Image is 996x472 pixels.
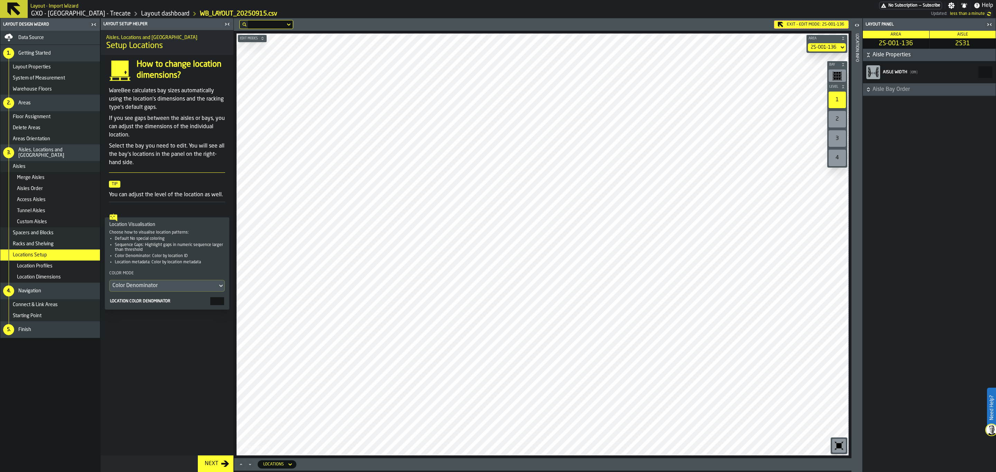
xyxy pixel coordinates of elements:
button: button- [863,49,996,61]
span: Areas Orientation [13,136,50,142]
span: 2S-001-136 [864,40,928,47]
a: link-to-/wh/i/7274009e-5361-4e21-8e36-7045ee840609/import/layout/85bddf05-4680-48f9-b446-867618dc... [200,10,277,18]
span: Aisles, Locations and [GEOGRAPHIC_DATA] [18,147,97,158]
h4: How to change location dimensions? [137,59,225,81]
div: DropdownMenuValue-2S-001-136 [811,45,836,50]
li: menu Getting Started [0,45,100,62]
button: button- [863,83,996,96]
li: menu Aisles, Locations and Bays [0,144,100,161]
label: Need Help? [988,388,995,427]
span: Location Color Denominator [110,299,170,303]
li: menu Layout Properties [0,62,100,73]
label: button-toggle-Close me [89,20,99,29]
svg: Reset zoom and position [833,440,845,451]
li: menu Areas [0,95,100,111]
label: button-toggle-undefined [985,10,993,18]
span: System of Measurement [13,75,65,81]
li: menu Navigation [0,283,100,299]
a: link-to-/wh/i/7274009e-5361-4e21-8e36-7045ee840609/pricing/ [879,2,942,9]
button: button-Next [198,455,233,472]
div: input-question-How to change location dimensions? [103,59,231,81]
li: menu System of Measurement [0,73,100,84]
p: WareBee calculates bay sizes automatically using the location's dimensions and the racking type's... [109,87,225,112]
label: react-aria7556983208-:rad: [866,64,993,81]
div: button-toolbar-undefined [827,68,847,83]
label: button-toggle-Open [852,20,862,32]
input: react-aria7556983208-:rad: react-aria7556983208-:rad: [978,66,992,78]
span: Floor Assignment [13,114,50,120]
span: Connect & Link Areas [13,302,58,308]
li: menu Location Dimensions [0,272,100,283]
span: Finish [18,327,31,332]
div: 3 [829,130,846,147]
div: 3. [3,147,14,158]
button: button- [806,35,847,42]
label: button-toggle-Help [971,1,996,10]
div: 1 [829,92,846,108]
span: Tunnel Aisles [17,208,45,214]
li: Default No special coloring [115,236,225,241]
span: Spacers and Blocks [13,230,54,236]
p: If you see gaps between the aisles or bays, you can adjust the dimensions of the individual locat... [109,114,225,139]
header: Location Info [851,18,862,472]
li: Location metadata: Color by location metadata [115,260,225,265]
span: Aisle [957,32,968,37]
button: Maximize [237,461,245,468]
div: DropdownMenuValue-2S-001-136 [808,43,846,51]
span: Edit Modes [239,37,259,40]
span: Aisles [13,164,26,169]
li: menu Floor Assignment [0,111,100,122]
li: menu Areas Orientation [0,133,100,144]
div: Next [202,460,221,468]
div: button-toolbar-undefined [831,437,847,454]
h2: Sub Title [106,34,228,40]
li: menu Connect & Link Areas [0,299,100,310]
div: Layout panel [864,22,985,27]
span: cm [910,70,918,74]
span: 2S31 [931,40,995,47]
input: react-aria7556983208-:rap: react-aria7556983208-:rap: [210,297,224,305]
header: Layout Design Wizard [0,18,100,31]
div: Color Mode [109,270,225,279]
div: Exit - Edit Mode: [774,20,849,29]
div: DropdownMenuValue-locations [258,460,296,469]
div: 2 [829,111,846,128]
div: button-toolbar-undefined [827,90,847,110]
span: Level [828,85,840,89]
span: Starting Point [13,313,41,319]
label: button-toggle-Notifications [958,2,970,9]
div: button-toolbar-undefined [827,110,847,129]
p: Choose how to visualise location patterns: [109,230,225,235]
span: No Subscription [888,3,917,8]
span: Getting Started [18,50,51,56]
h3: Location Visualisation [109,222,225,227]
button: button- [238,35,267,42]
div: Color ModeDropdownMenuValue-denominator [109,270,225,292]
li: menu Access Aisles [0,194,100,205]
div: hide filter [242,22,247,27]
li: menu Aisles Order [0,183,100,194]
li: menu Merge Aisles [0,172,100,183]
span: 18/09/2025, 15:47:47 [950,11,985,16]
span: Navigation [18,288,41,294]
span: Data Source [18,35,44,40]
button: Minimize [246,461,254,468]
span: Racks and Shelving [13,241,54,247]
span: Area [807,37,840,40]
span: Bay [828,63,840,67]
span: Layout Properties [13,64,51,70]
span: Areas [18,100,31,106]
div: DropdownMenuValue-locations [263,462,284,467]
label: button-toggle-Settings [945,2,958,9]
label: button-toggle-Close me [985,20,994,29]
li: menu Data Source [0,31,100,45]
p: You can adjust the level of the location as well. [109,191,225,199]
span: Access Aisles [17,197,46,202]
span: Aisle Bay Order [873,85,994,94]
span: Subscribe [923,3,940,8]
li: menu Custom Aisles [0,216,100,227]
li: menu Finish [0,321,100,338]
div: Menu Subscription [879,2,942,9]
div: 5. [3,324,14,335]
h2: Sub Title [30,2,79,9]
